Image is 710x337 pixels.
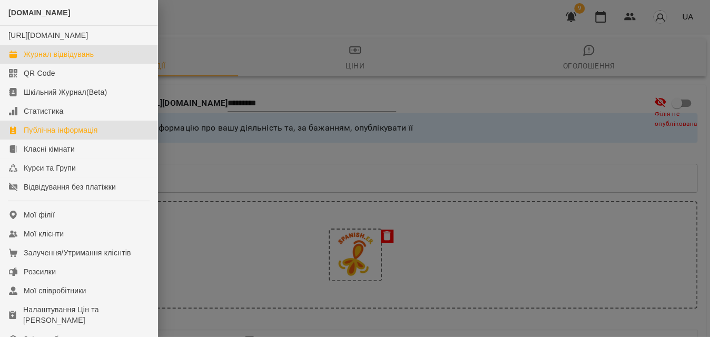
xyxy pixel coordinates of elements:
[24,106,64,116] div: Статистика
[24,229,64,239] div: Мої клієнти
[24,144,75,154] div: Класні кімнати
[24,163,76,173] div: Курси та Групи
[24,266,56,277] div: Розсилки
[23,304,149,325] div: Налаштування Цін та [PERSON_NAME]
[24,125,97,135] div: Публічна інформація
[24,247,131,258] div: Залучення/Утримання клієнтів
[24,68,55,78] div: QR Code
[24,87,107,97] div: Шкільний Журнал(Beta)
[24,285,86,296] div: Мої співробітники
[8,8,71,17] span: [DOMAIN_NAME]
[24,210,55,220] div: Мої філії
[24,49,94,60] div: Журнал відвідувань
[8,31,88,39] a: [URL][DOMAIN_NAME]
[24,182,116,192] div: Відвідування без платіжки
